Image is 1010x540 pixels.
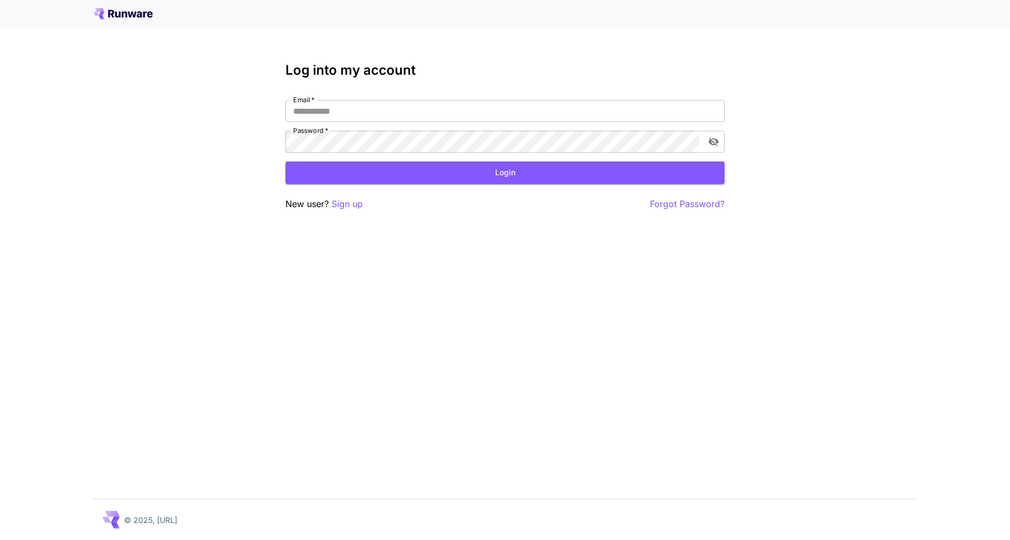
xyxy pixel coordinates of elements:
label: Password [293,126,328,135]
button: toggle password visibility [704,132,723,152]
label: Email [293,95,315,104]
button: Login [285,162,725,184]
p: New user? [285,197,363,211]
button: Forgot Password? [650,197,725,211]
button: Sign up [332,197,363,211]
h3: Log into my account [285,63,725,78]
p: © 2025, [URL] [124,514,177,526]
